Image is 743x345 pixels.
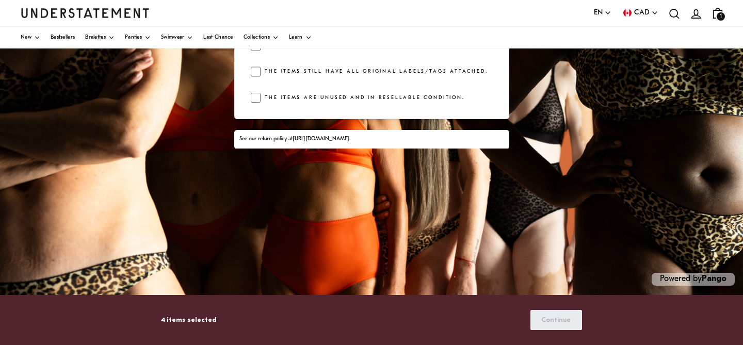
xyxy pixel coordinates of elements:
p: Powered by [652,273,735,286]
span: Swimwear [161,35,184,40]
span: Last Chance [203,35,233,40]
span: Bestsellers [51,35,75,40]
a: Pango [702,275,726,283]
div: See our return policy at . [239,135,504,143]
a: Panties [125,27,151,48]
label: The items are unused and in resellable condition. [261,93,464,103]
a: Last Chance [203,27,233,48]
span: Learn [289,35,303,40]
a: Collections [244,27,279,48]
a: [URL][DOMAIN_NAME] [293,136,349,142]
span: New [21,35,31,40]
a: 1 [707,3,729,24]
a: Bestsellers [51,27,75,48]
span: Panties [125,35,142,40]
span: Collections [244,35,270,40]
span: EN [594,7,603,19]
a: Bralettes [85,27,115,48]
button: EN [594,7,611,19]
a: Learn [289,27,312,48]
label: The items still have all original labels/tags attached. [261,67,488,77]
span: CAD [634,7,650,19]
a: Understatement Homepage [21,8,150,18]
a: New [21,27,40,48]
button: CAD [622,7,658,19]
span: 1 [717,12,725,21]
a: Swimwear [161,27,193,48]
span: Bralettes [85,35,106,40]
